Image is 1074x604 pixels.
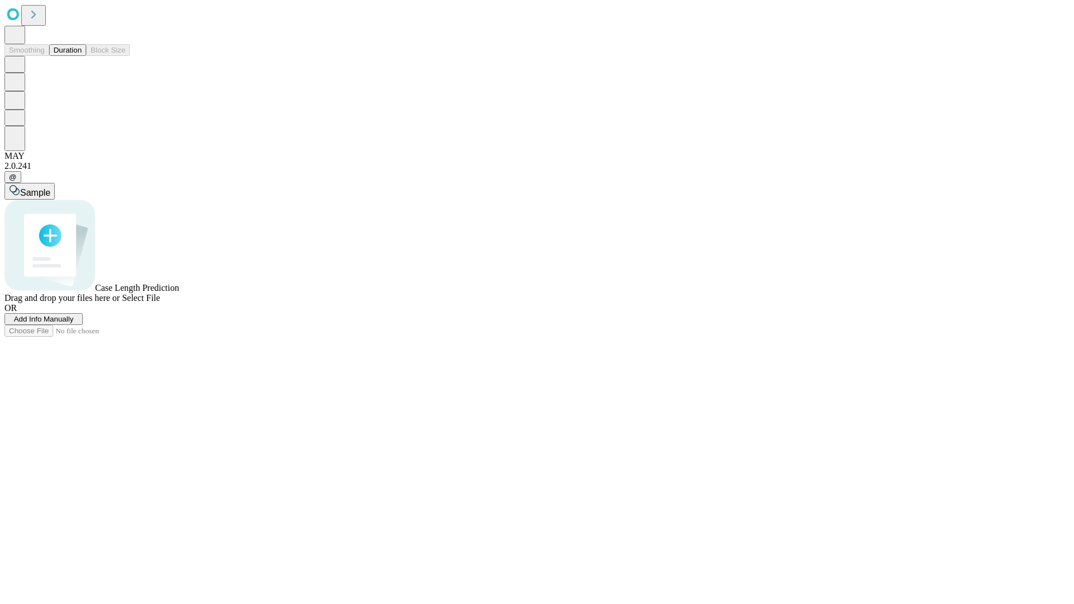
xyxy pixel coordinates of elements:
[4,183,55,200] button: Sample
[95,283,179,292] span: Case Length Prediction
[4,44,49,56] button: Smoothing
[20,188,50,197] span: Sample
[4,171,21,183] button: @
[9,173,17,181] span: @
[86,44,130,56] button: Block Size
[122,293,160,303] span: Select File
[4,161,1070,171] div: 2.0.241
[4,313,83,325] button: Add Info Manually
[49,44,86,56] button: Duration
[4,151,1070,161] div: MAY
[4,293,120,303] span: Drag and drop your files here or
[14,315,74,323] span: Add Info Manually
[4,303,17,313] span: OR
